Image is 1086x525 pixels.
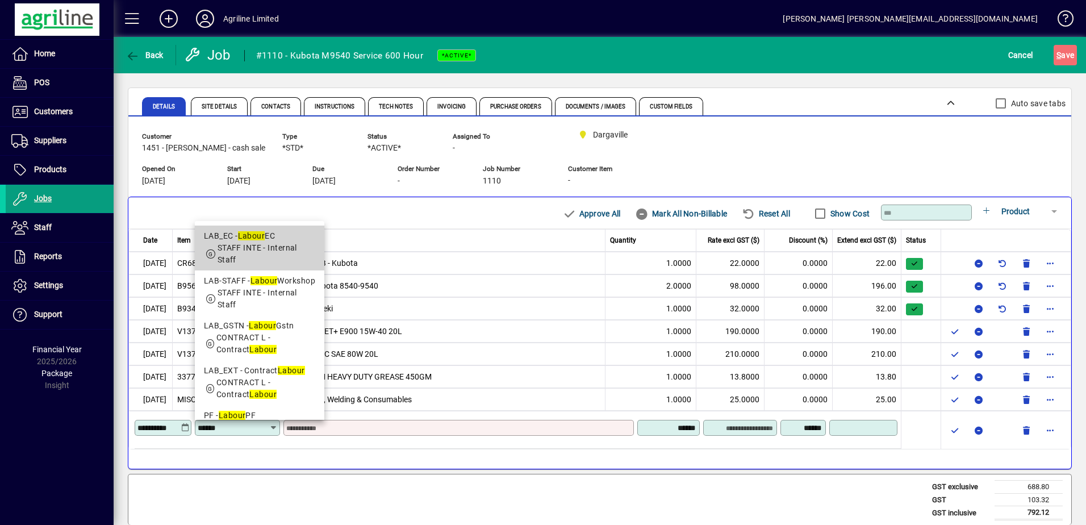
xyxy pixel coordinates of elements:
[666,280,691,292] span: 2.0000
[114,45,176,65] app-page-header-button: Back
[833,388,901,411] td: 25.00
[177,235,191,245] span: Item
[666,371,691,383] span: 1.0000
[483,177,501,186] span: 1110
[650,104,692,110] span: Custom Fields
[926,493,995,506] td: GST
[833,365,901,388] td: 13.80
[312,177,336,186] span: [DATE]
[151,9,187,29] button: Add
[185,46,233,64] div: Job
[1009,98,1066,109] label: Auto save tabs
[833,252,901,274] td: 22.00
[574,128,648,142] span: Dargaville
[34,49,55,58] span: Home
[143,235,157,245] span: Date
[765,365,833,388] td: 0.0000
[312,165,381,173] span: Due
[696,274,765,297] td: 98.0000
[219,411,246,420] em: Labour
[34,107,73,116] span: Customers
[1041,254,1059,272] button: More options
[6,69,114,97] a: POS
[995,506,1063,520] td: 792.12
[315,104,354,110] span: Instructions
[1049,2,1072,39] a: Knowledge Base
[926,481,995,494] td: GST exclusive
[177,280,201,292] div: B9569
[558,203,625,224] button: Approve All
[1056,51,1061,60] span: S
[204,365,315,377] div: LAB_EXT - Contract
[696,365,765,388] td: 13.8000
[737,203,795,224] button: Reset All
[566,104,626,110] span: Documents / Images
[1056,46,1074,64] span: ave
[34,281,63,290] span: Settings
[256,47,423,65] div: #1110 - Kubota M9540 Service 600 Hour
[249,365,606,388] td: CASTROL PREMIUM HEAVY DUTY GREASE 450GM
[249,343,606,365] td: VALVOLINE UNITRAC SAE 80W 20L
[833,297,901,320] td: 32.00
[282,133,350,140] span: Type
[562,205,620,223] span: Approve All
[218,243,297,264] span: STAFF INTE - Internal Staff
[453,144,455,153] span: -
[437,104,466,110] span: Invoicing
[1054,45,1077,65] button: Save
[833,274,901,297] td: 196.00
[128,320,173,343] td: [DATE]
[1041,322,1059,340] button: More options
[128,297,173,320] td: [DATE]
[227,165,295,173] span: Start
[216,333,277,354] span: CONTRACT L - Contract
[568,176,570,185] span: -
[1041,421,1059,439] button: More options
[177,303,201,315] div: B9344
[32,345,82,354] span: Financial Year
[666,348,691,360] span: 1.0000
[218,288,297,309] span: STAFF INTE - Internal Staff
[261,104,290,110] span: Contacts
[41,369,72,378] span: Package
[128,365,173,388] td: [DATE]
[379,104,413,110] span: Tech Notes
[1041,368,1059,386] button: More options
[783,10,1038,28] div: [PERSON_NAME] [PERSON_NAME][EMAIL_ADDRESS][DOMAIN_NAME]
[696,343,765,365] td: 210.0000
[906,235,926,245] span: Status
[6,243,114,271] a: Reports
[142,165,210,173] span: Opened On
[250,276,278,285] em: Labour
[126,51,164,60] span: Back
[765,297,833,320] td: 0.0000
[6,272,114,300] a: Settings
[490,104,541,110] span: Purchase Orders
[593,129,628,141] span: Dargaville
[833,343,901,365] td: 210.00
[635,205,727,223] span: Mark All Non-Billable
[828,208,870,219] label: Show Cost
[204,230,315,242] div: LAB_EC - EC
[195,315,324,360] mat-option: LAB_GSTN - Labour Gstn
[34,194,52,203] span: Jobs
[204,275,315,287] div: LAB-STAFF - Workshop
[568,165,636,173] span: Customer Item
[398,177,400,186] span: -
[483,165,551,173] span: Job Number
[249,345,277,354] em: Labour
[765,388,833,411] td: 0.0000
[142,133,265,140] span: Customer
[789,235,828,245] span: Discount (%)
[195,405,324,474] mat-option: PF - Labour PF
[249,320,606,343] td: VALVOLINE ALLFLEET+ E900 15W-40 20L
[765,274,833,297] td: 0.0000
[34,165,66,174] span: Products
[204,320,315,332] div: LAB_GSTN - Gstn
[398,165,466,173] span: Order Number
[202,104,237,110] span: Site Details
[666,394,691,406] span: 1.0000
[128,388,173,411] td: [DATE]
[666,257,691,269] span: 1.0000
[1041,299,1059,318] button: More options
